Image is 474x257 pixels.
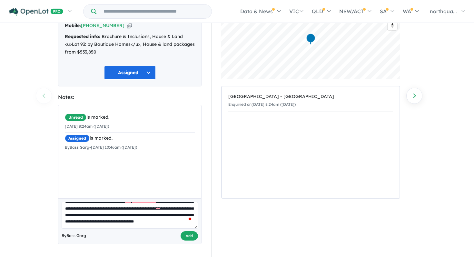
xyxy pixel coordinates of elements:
div: is marked. [65,134,195,142]
button: Copy [127,22,132,29]
span: Assigned [65,134,90,142]
img: Openlot PRO Logo White [9,8,63,16]
span: northqua... [430,8,457,15]
strong: Mobile: [65,23,81,28]
button: Reset bearing to north [388,21,397,30]
div: Brochure & Inclusions, House & Land <u>Lot 93: by Boutique Homes</u>, House & land packages from ... [65,33,195,56]
small: By Bass Garg - [DATE] 10:46am ([DATE]) [65,145,137,150]
button: Assigned [104,66,156,80]
span: Unread [65,114,86,121]
textarea: To enrich screen reader interactions, please activate Accessibility in Grammarly extension settings [62,202,198,229]
button: Add [181,231,198,241]
strong: Requested info: [65,34,100,39]
div: is marked. [65,114,195,121]
small: [DATE] 8:24am ([DATE]) [65,124,109,129]
a: [PHONE_NUMBER] [81,23,124,28]
input: Try estate name, suburb, builder or developer [98,5,210,18]
div: Notes: [58,93,202,102]
div: Map marker [306,33,316,45]
a: [GEOGRAPHIC_DATA] - [GEOGRAPHIC_DATA]Enquiried on[DATE] 8:24am ([DATE]) [228,90,393,112]
span: By Bass Garg [62,232,86,239]
small: Enquiried on [DATE] 8:24am ([DATE]) [228,102,296,107]
div: [GEOGRAPHIC_DATA] - [GEOGRAPHIC_DATA] [228,93,393,101]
